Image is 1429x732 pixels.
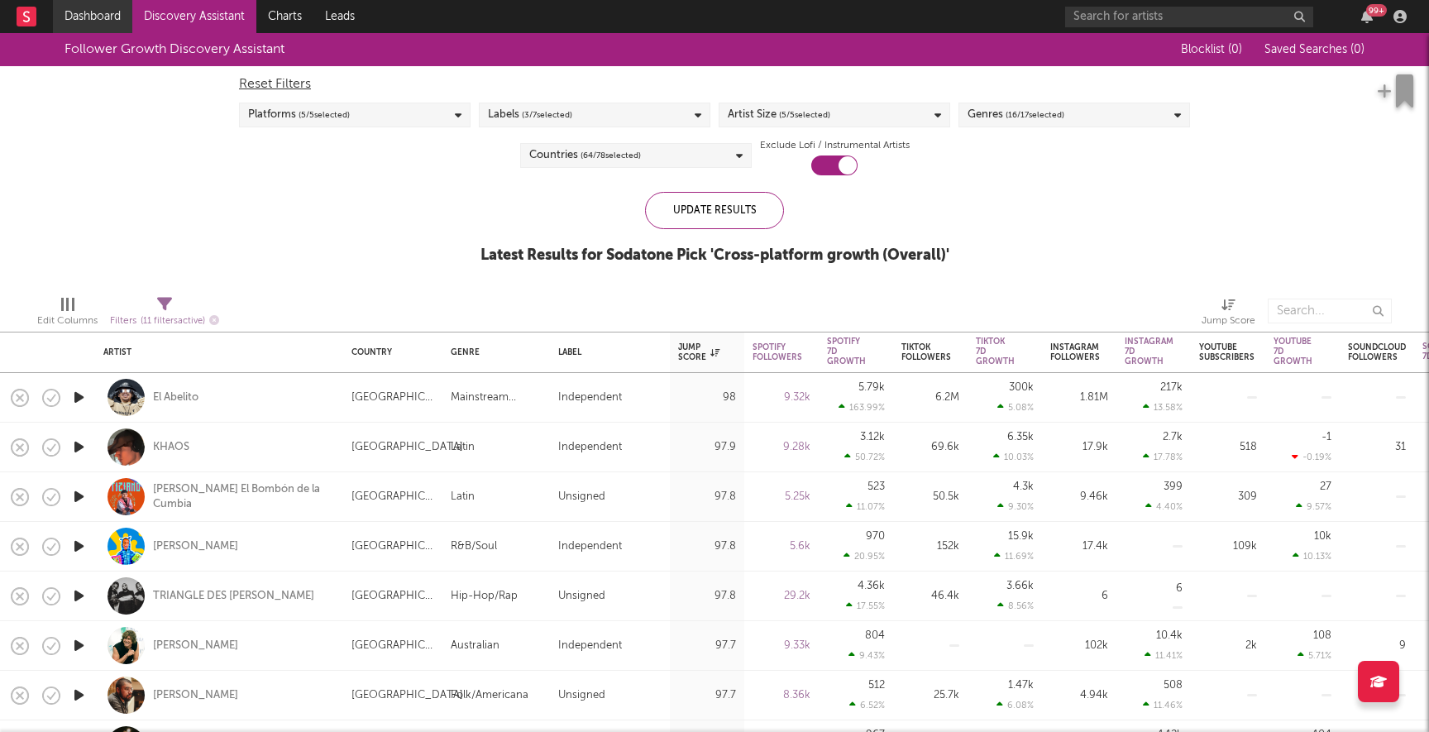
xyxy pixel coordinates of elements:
div: Follower Growth Discovery Assistant [65,40,284,60]
div: Label [558,347,653,357]
div: Country [351,347,426,357]
div: 1.47k [1008,680,1034,691]
div: Reset Filters [239,74,1190,94]
div: [PERSON_NAME] [153,539,238,554]
div: 508 [1164,680,1183,691]
div: Instagram Followers [1050,342,1100,362]
div: 3.66k [1006,581,1034,591]
div: 9.32k [753,388,810,408]
div: 6.52 % [849,700,885,710]
div: 2k [1199,636,1257,656]
div: 8.36k [753,686,810,706]
div: 25.7k [901,686,959,706]
div: 31 [1348,438,1406,457]
div: 5.79k [858,382,885,393]
div: Unsigned [558,487,605,507]
div: [GEOGRAPHIC_DATA] [351,636,434,656]
div: 108 [1313,630,1331,641]
div: -0.19 % [1292,452,1331,462]
div: Edit Columns [37,311,98,331]
div: 27 [1320,481,1331,492]
span: ( 0 ) [1228,44,1242,55]
div: Folk/Americana [451,686,528,706]
div: [GEOGRAPHIC_DATA] [351,438,463,457]
div: 69.6k [901,438,959,457]
div: 10.13 % [1293,551,1331,562]
div: Artist Size [728,105,830,125]
div: 10.4k [1156,630,1183,641]
div: Jump Score [678,342,719,362]
div: 10.03 % [993,452,1034,462]
div: 4.94k [1050,686,1108,706]
div: Genres [968,105,1064,125]
div: YouTube Subscribers [1199,342,1255,362]
div: 20.95 % [844,551,885,562]
div: 5.25k [753,487,810,507]
div: 523 [867,481,885,492]
div: 11.69 % [994,551,1034,562]
div: 17.55 % [846,600,885,611]
div: 512 [868,680,885,691]
div: Mainstream Electronic [451,388,542,408]
div: 309 [1199,487,1257,507]
div: 8.56 % [997,600,1034,611]
a: KHAOS [153,440,189,455]
div: [GEOGRAPHIC_DATA] [351,586,434,606]
div: 6.2M [901,388,959,408]
div: Independent [558,636,622,656]
div: 17.9k [1050,438,1108,457]
div: Filters [110,311,219,332]
div: Unsigned [558,686,605,706]
div: 46.4k [901,586,959,606]
div: -1 [1321,432,1331,443]
span: ( 11 filters active) [141,317,205,326]
div: Hip-Hop/Rap [451,586,518,606]
div: 4.36k [858,581,885,591]
div: Countries [529,146,641,165]
div: 9 [1348,636,1406,656]
div: 11.07 % [846,501,885,512]
div: R&B/Soul [451,537,497,557]
div: 11.46 % [1143,700,1183,710]
div: 97.9 [678,438,736,457]
div: 5.08 % [997,402,1034,413]
div: [PERSON_NAME] El Bombón de la Cumbia [153,482,331,512]
div: El Abelito [153,390,198,405]
div: 17.4k [1050,537,1108,557]
div: 9.46k [1050,487,1108,507]
button: Saved Searches (0) [1259,43,1364,56]
div: Australian [451,636,499,656]
div: Latest Results for Sodatone Pick ' Cross-platform growth (Overall) ' [480,246,949,266]
div: 11.41 % [1145,650,1183,661]
div: Independent [558,537,622,557]
span: ( 0 ) [1350,44,1364,55]
div: 9.43 % [848,650,885,661]
div: Soundcloud Followers [1348,342,1406,362]
div: 1.81M [1050,388,1108,408]
span: ( 5 / 5 selected) [299,105,350,125]
div: 97.7 [678,636,736,656]
div: Artist [103,347,327,357]
input: Search... [1268,299,1392,323]
div: 9.33k [753,636,810,656]
div: 4.3k [1013,481,1034,492]
div: Independent [558,388,622,408]
div: 6 [1176,583,1183,594]
span: ( 5 / 5 selected) [779,105,830,125]
div: Spotify 7D Growth [827,337,866,366]
div: 6.08 % [996,700,1034,710]
div: 50.5k [901,487,959,507]
div: Jump Score [1202,290,1255,338]
button: 99+ [1361,10,1373,23]
div: Platforms [248,105,350,125]
div: Latin [451,438,475,457]
div: Filters(11 filters active) [110,290,219,338]
div: 50.72 % [844,452,885,462]
div: 15.9k [1008,531,1034,542]
a: [PERSON_NAME] [153,688,238,703]
span: ( 3 / 7 selected) [522,105,572,125]
span: Saved Searches [1264,44,1364,55]
a: [PERSON_NAME] [153,639,238,653]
